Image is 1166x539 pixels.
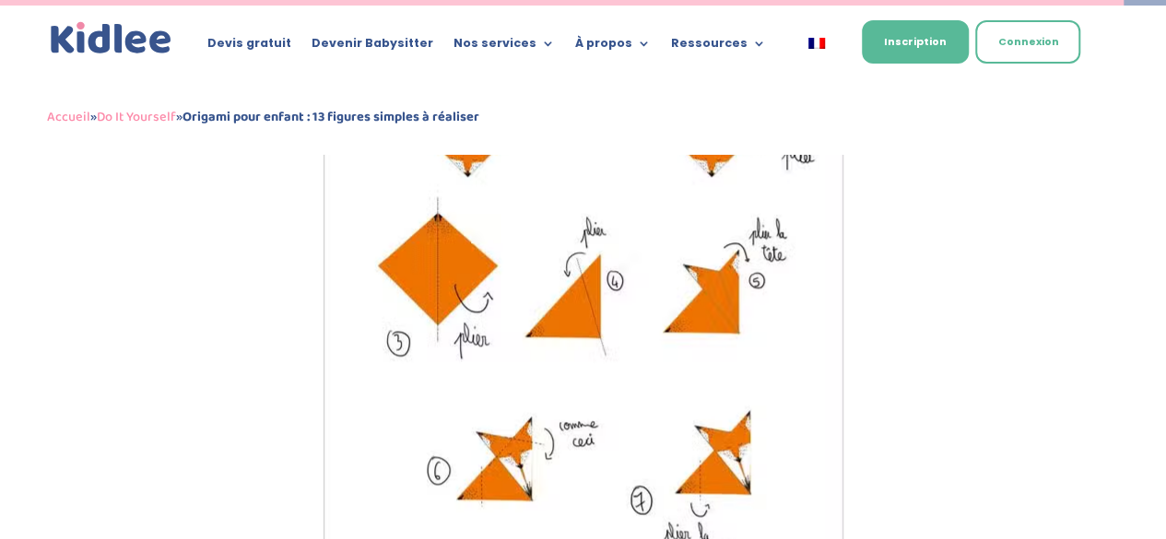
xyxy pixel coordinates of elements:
[671,37,766,57] a: Ressources
[47,18,176,58] img: logo_kidlee_bleu
[312,37,433,57] a: Devenir Babysitter
[862,20,969,64] a: Inscription
[47,106,479,128] span: » »
[575,37,651,57] a: À propos
[453,37,555,57] a: Nos services
[207,37,291,57] a: Devis gratuit
[808,38,825,49] img: Français
[47,18,176,58] a: Kidlee Logo
[183,106,479,128] strong: Origami pour enfant : 13 figures simples à réaliser
[97,106,176,128] a: Do It Yourself
[47,106,90,128] a: Accueil
[975,20,1080,64] a: Connexion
